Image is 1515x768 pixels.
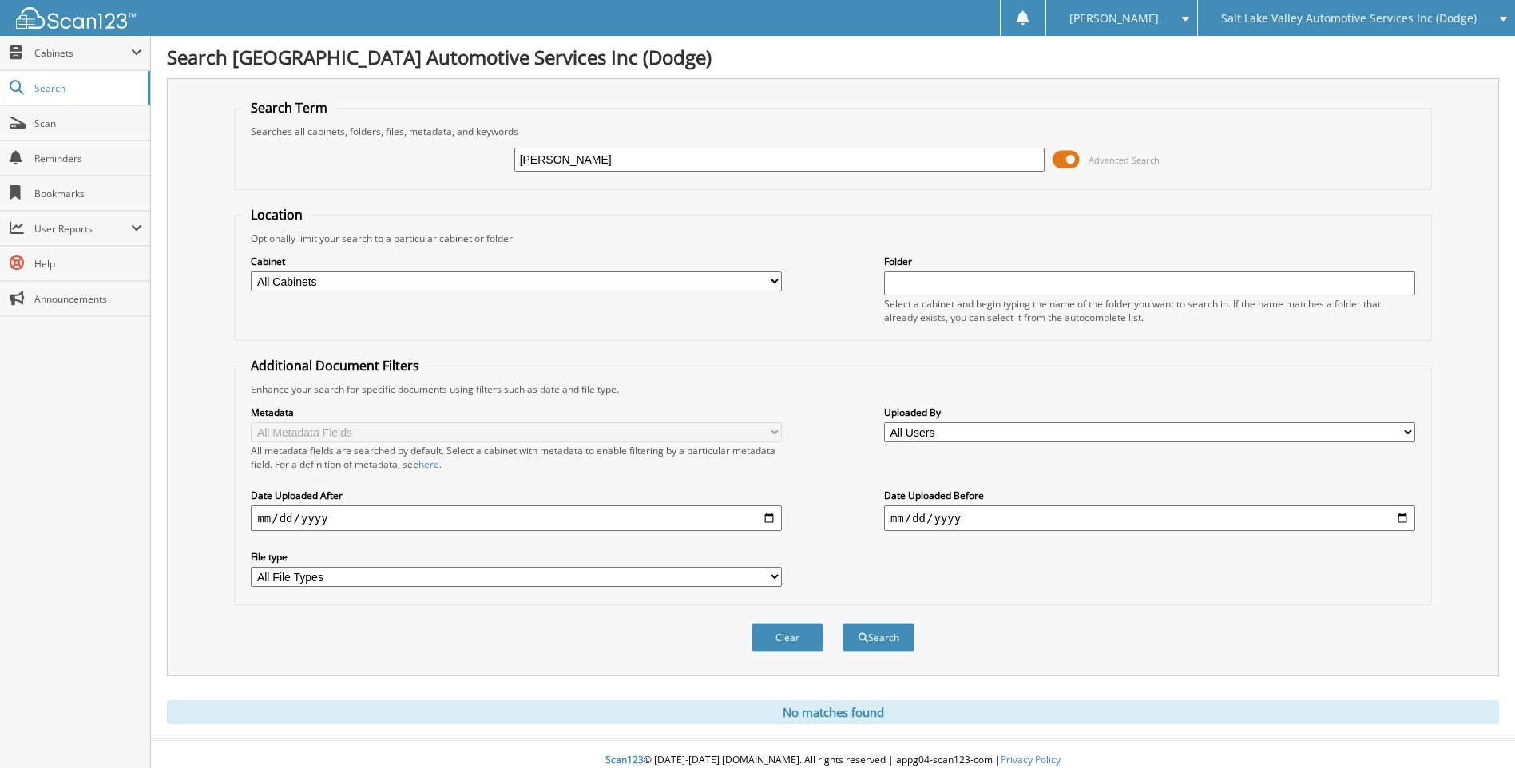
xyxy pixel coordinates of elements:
[243,99,335,117] legend: Search Term
[34,292,142,306] span: Announcements
[34,257,142,271] span: Help
[34,187,142,200] span: Bookmarks
[884,505,1415,531] input: end
[243,382,1422,396] div: Enhance your search for specific documents using filters such as date and file type.
[243,206,311,224] legend: Location
[884,255,1415,268] label: Folder
[843,623,914,652] button: Search
[884,489,1415,502] label: Date Uploaded Before
[251,444,782,471] div: All metadata fields are searched by default. Select a cabinet with metadata to enable filtering b...
[16,7,136,29] img: scan123-logo-white.svg
[34,117,142,130] span: Scan
[884,406,1415,419] label: Uploaded By
[1089,154,1160,166] span: Advanced Search
[605,753,644,766] span: Scan123
[251,255,782,268] label: Cabinet
[243,357,427,374] legend: Additional Document Filters
[34,222,131,236] span: User Reports
[1221,14,1477,23] span: Salt Lake Valley Automotive Services Inc (Dodge)
[251,505,782,531] input: start
[34,81,140,95] span: Search
[1069,14,1159,23] span: [PERSON_NAME]
[752,623,823,652] button: Clear
[167,700,1499,724] div: No matches found
[251,550,782,564] label: File type
[34,46,131,60] span: Cabinets
[243,232,1422,245] div: Optionally limit your search to a particular cabinet or folder
[34,152,142,165] span: Reminders
[251,406,782,419] label: Metadata
[884,297,1415,324] div: Select a cabinet and begin typing the name of the folder you want to search in. If the name match...
[243,125,1422,138] div: Searches all cabinets, folders, files, metadata, and keywords
[1001,753,1061,766] a: Privacy Policy
[167,44,1499,70] h1: Search [GEOGRAPHIC_DATA] Automotive Services Inc (Dodge)
[251,489,782,502] label: Date Uploaded After
[418,457,439,471] a: here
